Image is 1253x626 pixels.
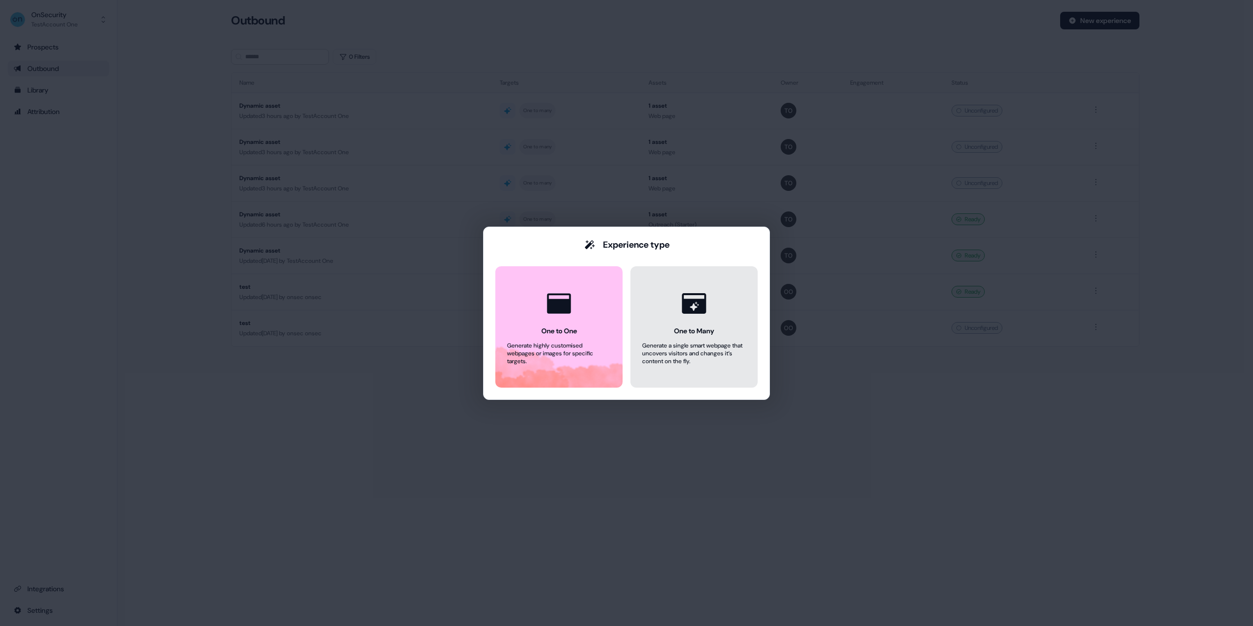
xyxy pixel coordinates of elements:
div: Generate a single smart webpage that uncovers visitors and changes it’s content on the fly. [642,342,746,365]
div: Experience type [603,239,670,251]
div: One to One [541,326,577,336]
div: Generate highly customised webpages or images for specific targets. [507,342,611,365]
button: One to OneGenerate highly customised webpages or images for specific targets. [495,266,623,388]
div: One to Many [674,326,714,336]
button: One to ManyGenerate a single smart webpage that uncovers visitors and changes it’s content on the... [630,266,758,388]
